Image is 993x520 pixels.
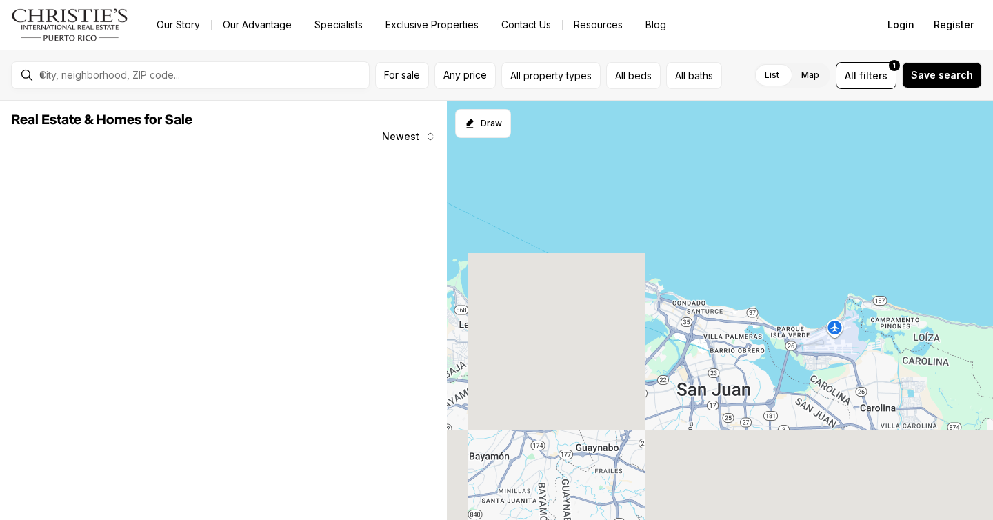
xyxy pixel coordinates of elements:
button: All beds [606,62,661,89]
span: Any price [443,70,487,81]
a: Our Story [146,15,211,34]
label: List [754,63,790,88]
a: Resources [563,15,634,34]
a: Blog [634,15,677,34]
span: 1 [893,60,896,71]
button: Newest [374,123,444,150]
a: Specialists [303,15,374,34]
span: Real Estate & Homes for Sale [11,113,192,127]
span: filters [859,68,887,83]
span: For sale [384,70,420,81]
button: Save search [902,62,982,88]
button: Contact Us [490,15,562,34]
span: Newest [382,131,419,142]
span: All [845,68,856,83]
button: Login [879,11,923,39]
span: Save search [911,70,973,81]
a: Our Advantage [212,15,303,34]
img: logo [11,8,129,41]
label: Map [790,63,830,88]
span: Login [887,19,914,30]
span: Register [934,19,974,30]
a: Exclusive Properties [374,15,490,34]
button: Allfilters1 [836,62,896,89]
button: For sale [375,62,429,89]
button: Any price [434,62,496,89]
button: Register [925,11,982,39]
button: All property types [501,62,601,89]
button: All baths [666,62,722,89]
button: Start drawing [455,109,511,138]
